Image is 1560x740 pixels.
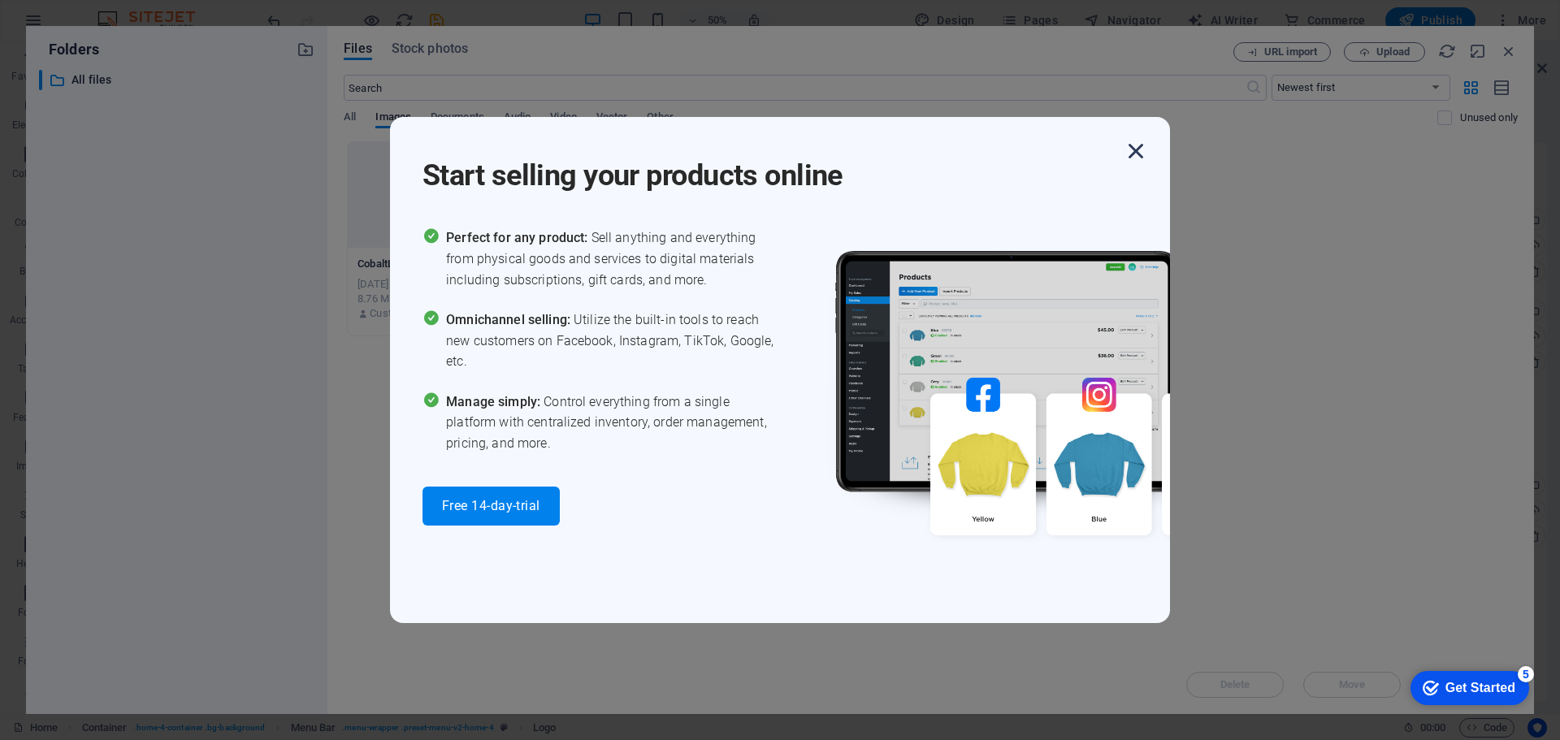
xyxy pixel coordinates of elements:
span: Omnichannel selling: [446,312,574,327]
h1: Start selling your products online [422,136,1121,195]
div: 5 [120,3,136,19]
span: Manage simply: [446,394,544,409]
button: Free 14-day-trial [422,487,560,526]
span: Control everything from a single platform with centralized inventory, order management, pricing, ... [446,392,780,454]
span: Free 14-day-trial [442,500,540,513]
img: promo_image.png [808,227,1296,582]
div: Get Started [48,18,118,32]
span: Sell anything and everything from physical goods and services to digital materials including subs... [446,227,780,290]
span: Utilize the built-in tools to reach new customers on Facebook, Instagram, TikTok, Google, etc. [446,309,780,372]
span: Perfect for any product: [446,230,591,245]
div: Get Started 5 items remaining, 0% complete [13,8,132,42]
